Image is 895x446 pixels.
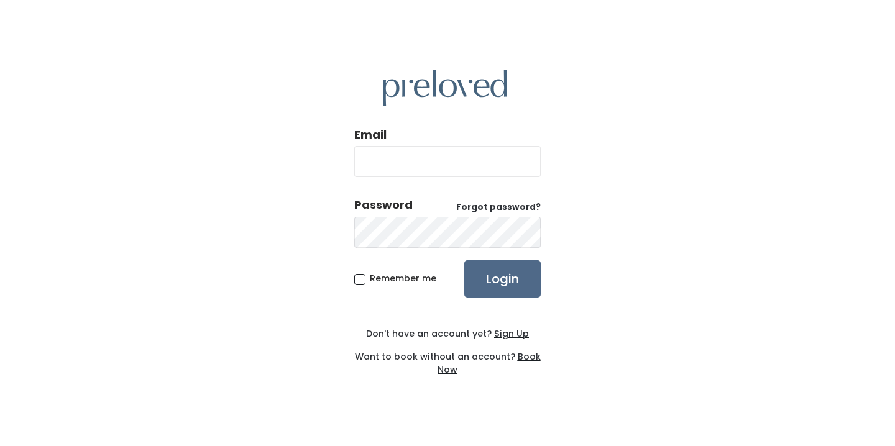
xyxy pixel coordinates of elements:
label: Email [354,127,387,143]
a: Book Now [438,350,541,376]
div: Password [354,197,413,213]
img: preloved logo [383,70,507,106]
a: Forgot password? [456,201,541,214]
u: Forgot password? [456,201,541,213]
span: Remember me [370,272,436,284]
input: Login [464,260,541,298]
div: Don't have an account yet? [354,327,541,340]
a: Sign Up [492,327,529,340]
u: Sign Up [494,327,529,340]
div: Want to book without an account? [354,340,541,376]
